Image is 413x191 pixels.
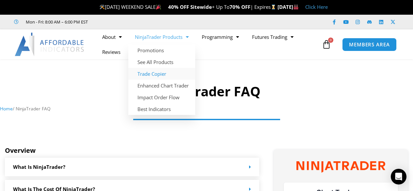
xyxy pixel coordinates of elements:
span: [DATE] WEEKEND SALE + Up To | Expires [99,4,277,10]
strong: 70% OFF [230,4,250,10]
strong: [DATE] [278,4,299,10]
a: NinjaTrader Products [128,29,195,44]
img: ⌛ [271,5,276,9]
a: MEMBERS AREA [342,38,397,51]
img: 🛠️ [100,5,104,9]
div: What is NinjaTrader? [5,158,259,176]
a: Trade Copier [128,68,195,80]
a: Enhanced Chart Trader [128,80,195,91]
img: NinjaTrader Wordmark color RGB | Affordable Indicators – NinjaTrader [296,161,386,172]
img: LogoAI | Affordable Indicators – NinjaTrader [15,33,85,56]
a: Impact Order Flow [128,91,195,103]
iframe: Customer reviews powered by Trustpilot [97,19,195,25]
a: Futures Trading [246,29,300,44]
a: Click Here [305,4,328,10]
a: About [96,29,128,44]
a: Promotions [128,44,195,56]
img: 🏭 [294,5,298,9]
h5: Overview [5,147,259,154]
span: MEMBERS AREA [349,42,390,47]
a: Best Indicators [128,103,195,115]
ul: NinjaTrader Products [128,44,195,115]
strong: 40% OFF Sitewide [168,4,212,10]
nav: Menu [96,29,320,59]
span: 0 [328,38,333,43]
a: What is NinjaTrader? [13,164,65,170]
a: Reviews [96,44,127,59]
span: Mon - Fri: 8:00 AM – 6:00 PM EST [24,18,88,26]
img: 🎉 [156,5,161,9]
a: Programming [195,29,246,44]
a: 0 [312,35,341,54]
a: See All Products [128,56,195,68]
div: Open Intercom Messenger [391,169,406,184]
